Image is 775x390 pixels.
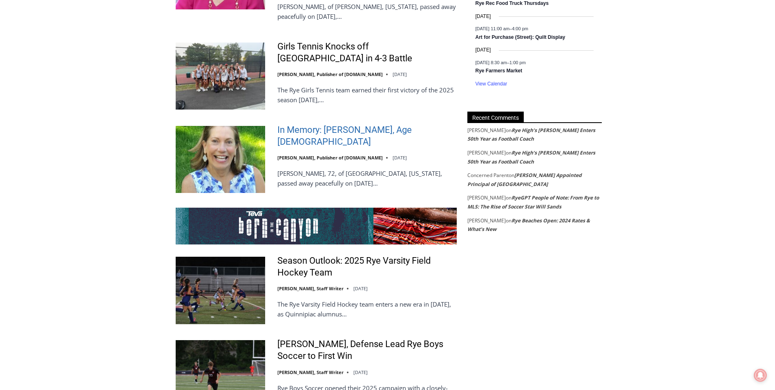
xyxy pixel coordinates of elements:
[277,155,383,161] a: [PERSON_NAME], Publisher of [DOMAIN_NAME]
[476,81,507,87] a: View Calendar
[176,257,265,324] img: Season Outlook: 2025 Rye Varsity Field Hockey Team
[476,60,507,65] span: [DATE] 8:30 am
[476,46,491,54] time: [DATE]
[176,43,265,110] img: Girls Tennis Knocks off Mamaroneck in 4-3 Battle
[214,81,379,100] span: Intern @ [DOMAIN_NAME]
[476,34,565,41] a: Art for Purchase (Street): Quilt Display
[467,193,602,211] footer: on
[176,126,265,193] img: In Memory: Maryanne Bardwil Lynch, Age 72
[277,124,457,148] a: In Memory: [PERSON_NAME], Age [DEMOGRAPHIC_DATA]
[467,172,582,188] a: [PERSON_NAME] Appointed Principal of [GEOGRAPHIC_DATA]
[467,127,595,143] a: Rye High’s [PERSON_NAME] Enters 50th Year as Football Coach
[467,171,602,188] footer: on
[277,338,457,362] a: [PERSON_NAME], Defense Lead Rye Boys Soccer to First Win
[353,285,368,291] time: [DATE]
[197,79,396,102] a: Intern @ [DOMAIN_NAME]
[277,285,344,291] a: [PERSON_NAME], Staff Writer
[467,149,595,165] a: Rye High’s [PERSON_NAME] Enters 50th Year as Football Coach
[84,51,120,98] div: "...watching a master [PERSON_NAME] chef prepare an omakase meal is fascinating dinner theater an...
[277,41,457,64] a: Girls Tennis Knocks off [GEOGRAPHIC_DATA] in 4-3 Battle
[467,194,506,201] span: [PERSON_NAME]
[393,71,407,77] time: [DATE]
[277,71,383,77] a: [PERSON_NAME], Publisher of [DOMAIN_NAME]
[353,369,368,375] time: [DATE]
[467,126,602,143] footer: on
[467,172,509,179] span: Concerned Parent
[467,216,602,234] footer: on
[467,112,524,123] span: Recent Comments
[467,217,506,224] span: [PERSON_NAME]
[467,194,599,210] a: RyeGPT People of Note: From Rye to MLS: The Rise of Soccer Star Will Sands
[0,82,82,102] a: Open Tues. - Sun. [PHONE_NUMBER]
[476,60,526,65] time: –
[277,168,457,188] p: [PERSON_NAME], 72, of [GEOGRAPHIC_DATA], [US_STATE], passed away peacefully on [DATE]…
[277,299,457,319] p: The Rye Varsity Field Hockey team enters a new era in [DATE], as Quinnipiac alumnus…
[476,26,510,31] span: [DATE] 11:00 am
[467,149,506,156] span: [PERSON_NAME]
[277,85,457,105] p: The Rye Girls Tennis team earned their first victory of the 2025 season [DATE],…
[206,0,386,79] div: Apply Now <> summer and RHS senior internships available
[512,26,528,31] span: 4:00 pm
[467,127,506,134] span: [PERSON_NAME]
[393,155,407,161] time: [DATE]
[467,148,602,166] footer: on
[277,255,457,278] a: Season Outlook: 2025 Rye Varsity Field Hockey Team
[277,369,344,375] a: [PERSON_NAME], Staff Writer
[2,84,80,115] span: Open Tues. - Sun. [PHONE_NUMBER]
[476,68,523,74] a: Rye Farmers Market
[476,0,549,7] a: Rye Rec Food Truck Thursdays
[476,13,491,20] time: [DATE]
[476,26,528,31] time: –
[467,217,590,233] a: Rye Beaches Open: 2024 Rates & What’s New
[509,60,526,65] span: 1:00 pm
